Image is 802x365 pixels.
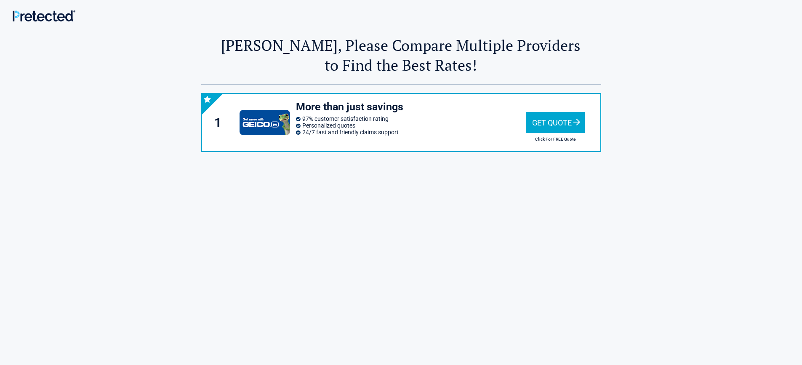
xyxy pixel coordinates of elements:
img: Main Logo [13,10,75,21]
img: geico's logo [240,110,290,135]
li: 97% customer satisfaction rating [296,115,526,122]
div: Get Quote [526,112,585,133]
h3: More than just savings [296,100,526,114]
h2: Click For FREE Quote [526,137,585,141]
li: Personalized quotes [296,122,526,129]
li: 24/7 fast and friendly claims support [296,129,526,136]
div: 1 [210,113,231,132]
h2: [PERSON_NAME], Please Compare Multiple Providers to Find the Best Rates! [201,35,601,75]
